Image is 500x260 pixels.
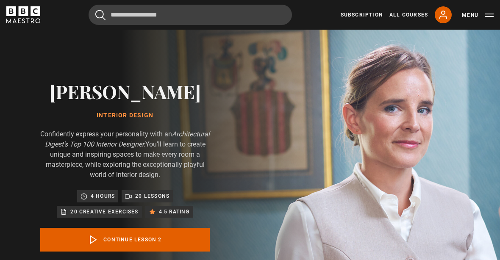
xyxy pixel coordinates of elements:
p: 20 creative exercises [70,207,138,216]
p: 4.5 rating [159,207,190,216]
a: Subscription [341,11,383,19]
p: 20 lessons [135,192,169,200]
p: Confidently express your personality with an You'll learn to create unique and inspiring spaces t... [40,129,210,180]
a: All Courses [389,11,428,19]
a: Continue lesson 2 [40,228,210,252]
button: Submit the search query [95,10,106,20]
h1: Interior Design [40,112,210,119]
p: 4 hours [91,192,115,200]
svg: BBC Maestro [6,6,40,23]
h2: [PERSON_NAME] [40,80,210,102]
button: Toggle navigation [462,11,494,19]
input: Search [89,5,292,25]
